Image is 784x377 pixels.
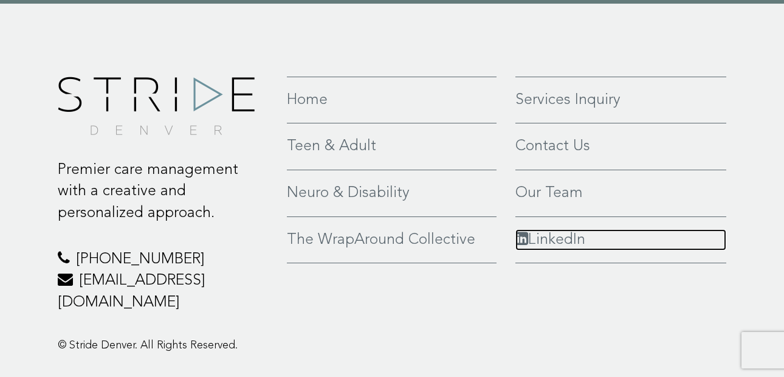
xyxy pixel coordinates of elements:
a: Neuro & Disability [287,182,497,204]
p: Premier care management with a creative and personalized approach. [58,159,269,224]
a: Home [287,89,497,111]
a: Our Team [515,182,726,204]
img: footer-logo.png [58,77,255,135]
a: Teen & Adult [287,136,497,157]
a: The WrapAround Collective [287,229,497,251]
a: LinkedIn [515,229,726,251]
span: © Stride Denver. All Rights Reserved. [58,340,238,351]
p: [PHONE_NUMBER] [EMAIL_ADDRESS][DOMAIN_NAME] [58,249,269,314]
a: Contact Us [515,136,726,157]
a: Services Inquiry [515,89,726,111]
